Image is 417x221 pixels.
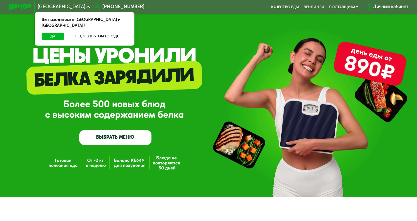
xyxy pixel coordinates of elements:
[329,5,359,9] div: поставщикам
[66,33,127,40] button: Нет, я в другом городе
[271,5,299,9] a: Качество еды
[373,3,408,10] div: Личный кабинет
[38,5,85,9] span: [GEOGRAPHIC_DATA]
[304,5,324,9] a: Вендинги
[42,33,64,40] button: Да
[79,130,151,145] a: ВЫБРАТЬ МЕНЮ
[93,3,145,10] a: [PHONE_NUMBER]
[35,12,134,33] div: Вы находитесь в [GEOGRAPHIC_DATA] и [GEOGRAPHIC_DATA]?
